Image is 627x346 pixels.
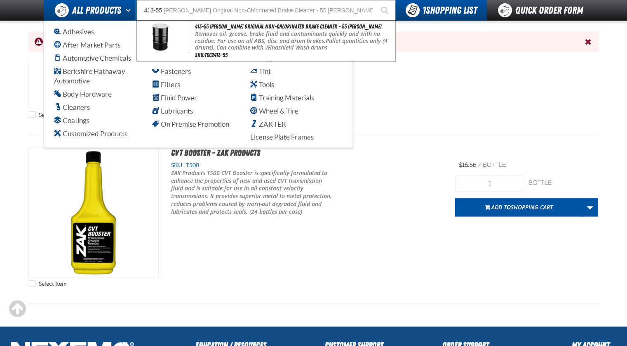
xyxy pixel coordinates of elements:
b: DFW Area customers: Use SKU TCC2413-55-1 [195,50,311,58]
span: All Products [72,3,121,18]
b: Pallet quantities only (4 drums). Can combine with Windshield Wash drums [195,37,387,52]
input: Select Item [29,280,35,287]
button: Close the Notification [583,36,595,48]
span: Filters [152,81,180,88]
span: Fasteners [152,67,191,75]
span: Adhesives [54,28,94,36]
span: T500 [184,162,199,168]
p: Removes oil, grease, brake fluid and contaminants quickly and with no residue. For use on all ABS... [195,31,393,51]
div: This product must be ordered in quantities of "12" [43,38,585,46]
div: SKU: [171,161,443,169]
span: Lubricants [152,107,193,115]
span: Berkshire Hathaway Automotive [54,67,125,85]
span: ZAKTEK [250,120,286,128]
span: Shopping Cart [511,203,553,211]
span: After Market Parts [54,41,120,49]
span: Tint [250,67,271,75]
img: 5b2443ec8b01d279746205-TCC-Drum.jpg [146,23,175,52]
span: bottle [483,161,506,168]
label: Select Item [29,111,66,119]
a: CVT Booster - ZAK Products [171,148,260,158]
a: More Actions [582,198,598,216]
input: Product Quantity [455,175,524,192]
span: Automotive Chemicals [54,54,131,62]
span: Body Hardware [54,90,112,98]
p: ZAK Products T500 CVT Booster is specifically formulated to enhance the properties of new and use... [171,169,334,216]
span: Exterior Protection [152,54,219,62]
span: 413-55 [PERSON_NAME] Original Non-Chlorinated Brake Cleaner - 55 [PERSON_NAME] [195,23,381,30]
div: bottle [528,179,598,187]
span: Customized Products [54,130,127,137]
span: Cleaners [54,103,90,111]
span: $16.56 [458,161,476,168]
input: Select Item [29,111,35,118]
img: CVT Booster - ZAK Products [29,148,158,277]
span: Shopping List [423,5,477,16]
button: Add toShopping Cart [455,198,582,216]
strong: 1 [423,5,426,16]
span: Add to [491,203,553,211]
span: Training Materials [250,94,314,102]
span: Fluid Power [152,94,197,102]
span: / [478,161,481,168]
span: Supplies [250,54,284,62]
span: Tools [250,81,274,88]
span: SKU:TCC2413-55 [195,52,228,58]
span: License Plate Frames [250,133,314,141]
span: On Premise Promotion [152,120,229,128]
label: Select Item [29,280,66,288]
span: Wheel & Tire [250,107,298,115]
: View Details of the CVT Booster - ZAK Products [29,148,158,277]
span: Coatings [54,116,89,124]
div: Scroll to the top [8,300,26,318]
